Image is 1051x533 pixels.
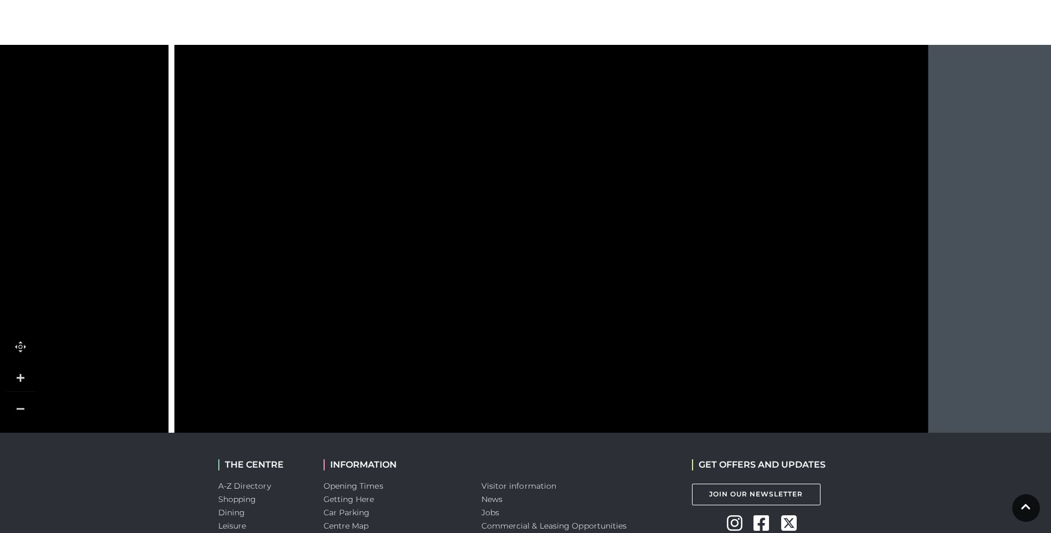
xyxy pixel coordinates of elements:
[481,481,557,491] a: Visitor information
[692,459,826,470] h2: GET OFFERS AND UPDATES
[481,521,627,531] a: Commercial & Leasing Opportunities
[324,508,370,517] a: Car Parking
[324,521,369,531] a: Centre Map
[218,459,307,470] h2: THE CENTRE
[481,494,503,504] a: News
[218,481,271,491] a: A-Z Directory
[218,494,257,504] a: Shopping
[218,508,245,517] a: Dining
[324,459,465,470] h2: INFORMATION
[324,494,375,504] a: Getting Here
[218,521,247,531] a: Leisure
[481,508,499,517] a: Jobs
[324,481,383,491] a: Opening Times
[692,484,821,505] a: Join Our Newsletter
